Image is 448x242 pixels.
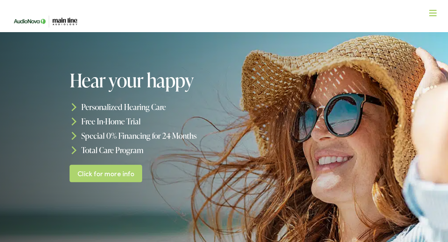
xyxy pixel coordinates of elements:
[70,114,294,129] li: Free In-Home Trial
[70,129,294,143] li: Special 0% Financing for 24 Months
[70,70,294,90] h1: Hear your happy
[70,143,294,157] li: Total Care Program
[70,164,143,182] a: Click for more info
[70,100,294,114] li: Personalized Hearing Care
[15,30,439,54] a: What We Offer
